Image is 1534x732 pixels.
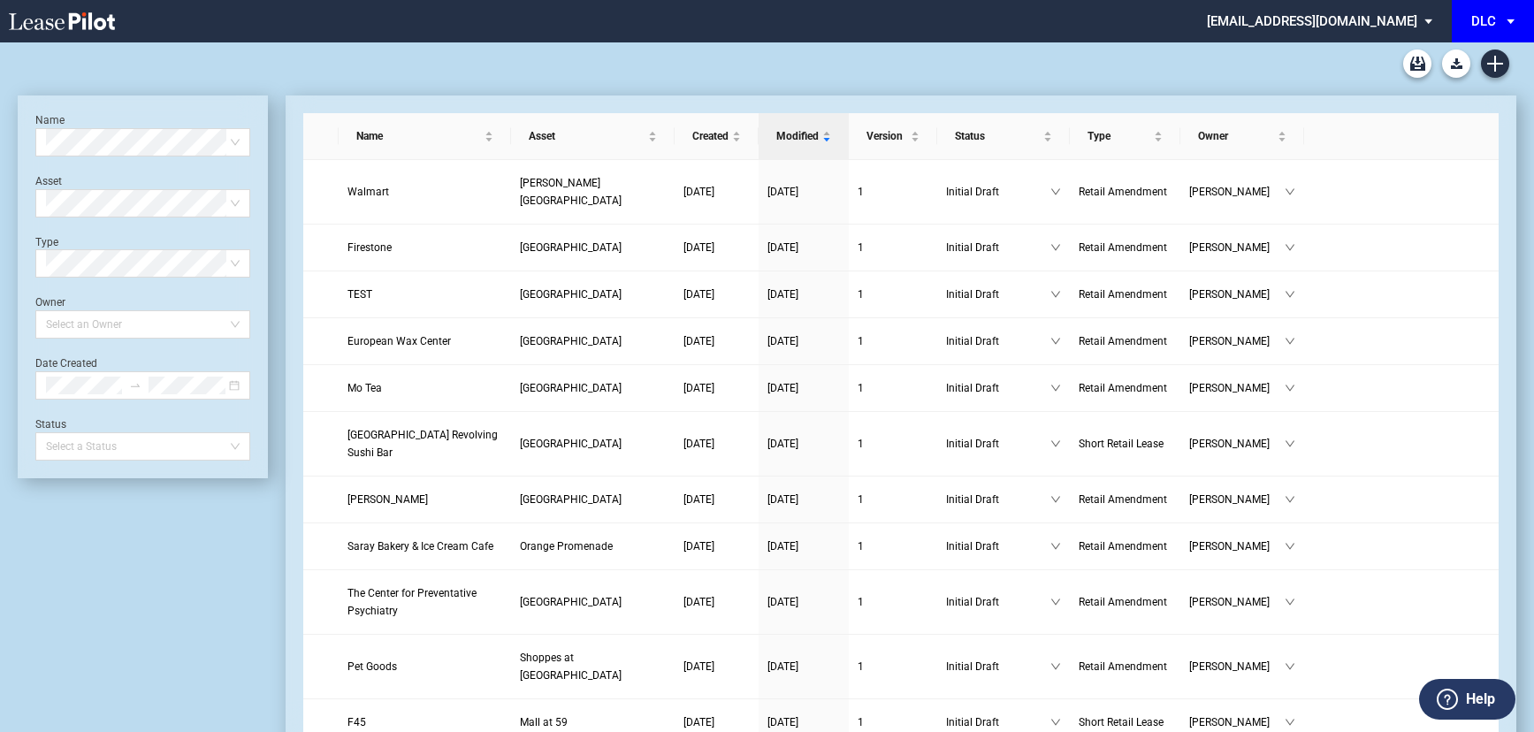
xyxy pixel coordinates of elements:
[1189,538,1285,555] span: [PERSON_NAME]
[858,596,864,608] span: 1
[1079,183,1171,201] a: Retail Amendment
[1079,593,1171,611] a: Retail Amendment
[1180,113,1304,160] th: Owner
[767,491,840,508] a: [DATE]
[946,491,1050,508] span: Initial Draft
[858,183,928,201] a: 1
[1050,494,1061,505] span: down
[683,593,750,611] a: [DATE]
[767,540,798,553] span: [DATE]
[347,426,502,461] a: [GEOGRAPHIC_DATA] Revolving Sushi Bar
[767,660,798,673] span: [DATE]
[946,538,1050,555] span: Initial Draft
[1079,382,1167,394] span: Retail Amendment
[946,379,1050,397] span: Initial Draft
[1079,540,1167,553] span: Retail Amendment
[767,183,840,201] a: [DATE]
[1079,186,1167,198] span: Retail Amendment
[1079,493,1167,506] span: Retail Amendment
[1189,435,1285,453] span: [PERSON_NAME]
[1050,438,1061,449] span: down
[1285,494,1295,505] span: down
[858,538,928,555] a: 1
[1471,13,1496,29] div: DLC
[946,593,1050,611] span: Initial Draft
[35,114,65,126] label: Name
[683,716,714,728] span: [DATE]
[1079,438,1164,450] span: Short Retail Lease
[767,713,840,731] a: [DATE]
[520,382,622,394] span: Crossroads Shopping Center
[1050,597,1061,607] span: down
[767,288,798,301] span: [DATE]
[520,332,666,350] a: [GEOGRAPHIC_DATA]
[520,713,666,731] a: Mall at 59
[511,113,675,160] th: Asset
[937,113,1070,160] th: Status
[683,438,714,450] span: [DATE]
[1050,242,1061,253] span: down
[1285,597,1295,607] span: down
[683,183,750,201] a: [DATE]
[858,713,928,731] a: 1
[520,649,666,684] a: Shoppes at [GEOGRAPHIC_DATA]
[1437,50,1476,78] md-menu: Download Blank Form List
[1079,491,1171,508] a: Retail Amendment
[520,288,622,301] span: Randhurst Village
[347,429,498,459] span: Shinjuku Station Revolving Sushi Bar
[683,435,750,453] a: [DATE]
[858,332,928,350] a: 1
[946,183,1050,201] span: Initial Draft
[1079,335,1167,347] span: Retail Amendment
[683,288,714,301] span: [DATE]
[858,658,928,675] a: 1
[1088,127,1150,145] span: Type
[858,379,928,397] a: 1
[520,174,666,210] a: [PERSON_NAME][GEOGRAPHIC_DATA]
[1079,658,1171,675] a: Retail Amendment
[858,288,864,301] span: 1
[866,127,907,145] span: Version
[946,658,1050,675] span: Initial Draft
[683,660,714,673] span: [DATE]
[520,435,666,453] a: [GEOGRAPHIC_DATA]
[683,538,750,555] a: [DATE]
[767,435,840,453] a: [DATE]
[520,593,666,611] a: [GEOGRAPHIC_DATA]
[347,186,389,198] span: Walmart
[347,241,392,254] span: Firestone
[1189,239,1285,256] span: [PERSON_NAME]
[35,296,65,309] label: Owner
[339,113,511,160] th: Name
[1189,379,1285,397] span: [PERSON_NAME]
[767,593,840,611] a: [DATE]
[35,418,66,431] label: Status
[858,660,864,673] span: 1
[347,288,372,301] span: TEST
[776,127,819,145] span: Modified
[1189,183,1285,201] span: [PERSON_NAME]
[520,239,666,256] a: [GEOGRAPHIC_DATA]
[1050,336,1061,347] span: down
[858,186,864,198] span: 1
[946,435,1050,453] span: Initial Draft
[356,127,481,145] span: Name
[35,357,97,370] label: Date Created
[683,379,750,397] a: [DATE]
[1285,242,1295,253] span: down
[347,716,366,728] span: F45
[767,596,798,608] span: [DATE]
[520,379,666,397] a: [GEOGRAPHIC_DATA]
[1079,660,1167,673] span: Retail Amendment
[946,286,1050,303] span: Initial Draft
[767,658,840,675] a: [DATE]
[520,438,622,450] span: Prospect Plaza
[1079,379,1171,397] a: Retail Amendment
[858,435,928,453] a: 1
[1079,288,1167,301] span: Retail Amendment
[347,382,382,394] span: Mo Tea
[767,186,798,198] span: [DATE]
[767,241,798,254] span: [DATE]
[1189,332,1285,350] span: [PERSON_NAME]
[1198,127,1274,145] span: Owner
